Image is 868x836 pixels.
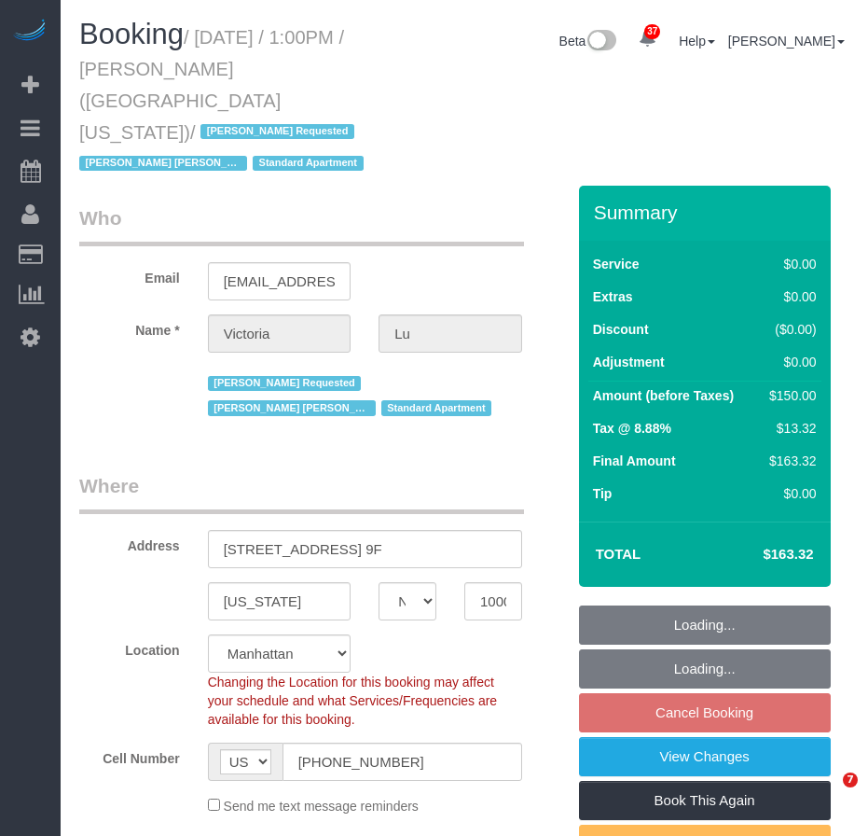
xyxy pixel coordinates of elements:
[843,773,858,787] span: 7
[79,27,369,174] small: / [DATE] / 1:00PM / [PERSON_NAME] ([GEOGRAPHIC_DATA][US_STATE])
[579,781,831,820] a: Book This Again
[224,799,419,814] span: Send me text message reminders
[762,287,816,306] div: $0.00
[762,419,816,438] div: $13.32
[594,202,821,223] h3: Summary
[593,484,613,503] label: Tip
[381,400,492,415] span: Standard Apartment
[79,122,369,174] span: /
[762,353,816,371] div: $0.00
[593,287,633,306] label: Extras
[208,376,362,391] span: [PERSON_NAME] Requested
[559,34,617,49] a: Beta
[65,634,194,660] label: Location
[644,24,660,39] span: 37
[707,547,813,563] h4: $163.32
[79,18,184,50] span: Booking
[79,204,524,246] legend: Who
[282,743,522,781] input: Cell Number
[762,484,816,503] div: $0.00
[65,743,194,768] label: Cell Number
[762,255,816,273] div: $0.00
[208,262,351,300] input: Email
[200,124,354,139] span: [PERSON_NAME] Requested
[805,773,849,817] iframe: Intercom live chat
[593,353,665,371] label: Adjustment
[464,582,522,620] input: Zip Code
[208,675,498,727] span: Changing the Location for this booking may affect your schedule and what Services/Frequencies are...
[728,34,845,49] a: [PERSON_NAME]
[208,400,376,415] span: [PERSON_NAME] [PERSON_NAME] Requested
[762,452,816,470] div: $163.32
[208,582,351,620] input: City
[593,320,649,339] label: Discount
[596,546,641,562] strong: Total
[79,472,524,514] legend: Where
[586,30,616,54] img: New interface
[593,419,671,438] label: Tax @ 8.88%
[593,255,640,273] label: Service
[65,530,194,555] label: Address
[208,314,351,353] input: First Name
[579,737,831,776] a: View Changes
[679,34,715,49] a: Help
[762,386,816,405] div: $150.00
[11,19,48,45] img: Automaid Logo
[253,156,364,171] span: Standard Apartment
[593,452,676,470] label: Final Amount
[593,386,734,405] label: Amount (before Taxes)
[79,156,247,171] span: [PERSON_NAME] [PERSON_NAME] Requested
[762,320,816,339] div: ($0.00)
[379,314,522,353] input: Last Name
[65,314,194,340] label: Name *
[65,262,194,287] label: Email
[629,19,666,60] a: 37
